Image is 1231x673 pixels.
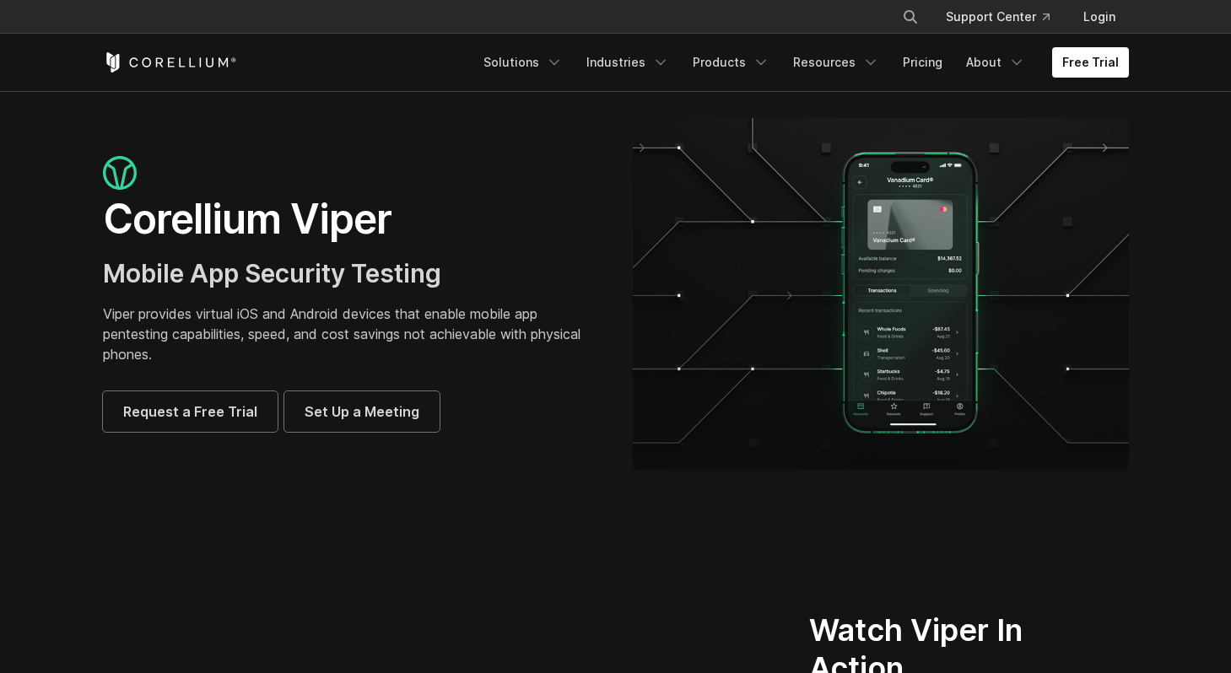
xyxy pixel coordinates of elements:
[1070,2,1129,32] a: Login
[882,2,1129,32] div: Navigation Menu
[103,391,278,432] a: Request a Free Trial
[473,47,1129,78] div: Navigation Menu
[103,304,599,364] p: Viper provides virtual iOS and Android devices that enable mobile app pentesting capabilities, sp...
[103,258,441,288] span: Mobile App Security Testing
[305,401,419,422] span: Set Up a Meeting
[956,47,1035,78] a: About
[895,2,926,32] button: Search
[683,47,780,78] a: Products
[893,47,953,78] a: Pricing
[576,47,679,78] a: Industries
[103,52,237,73] a: Corellium Home
[103,194,599,245] h1: Corellium Viper
[284,391,440,432] a: Set Up a Meeting
[103,156,137,191] img: viper_icon_large
[783,47,889,78] a: Resources
[123,401,257,422] span: Request a Free Trial
[932,2,1063,32] a: Support Center
[473,47,573,78] a: Solutions
[1052,47,1129,78] a: Free Trial
[633,118,1129,470] img: viper_hero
